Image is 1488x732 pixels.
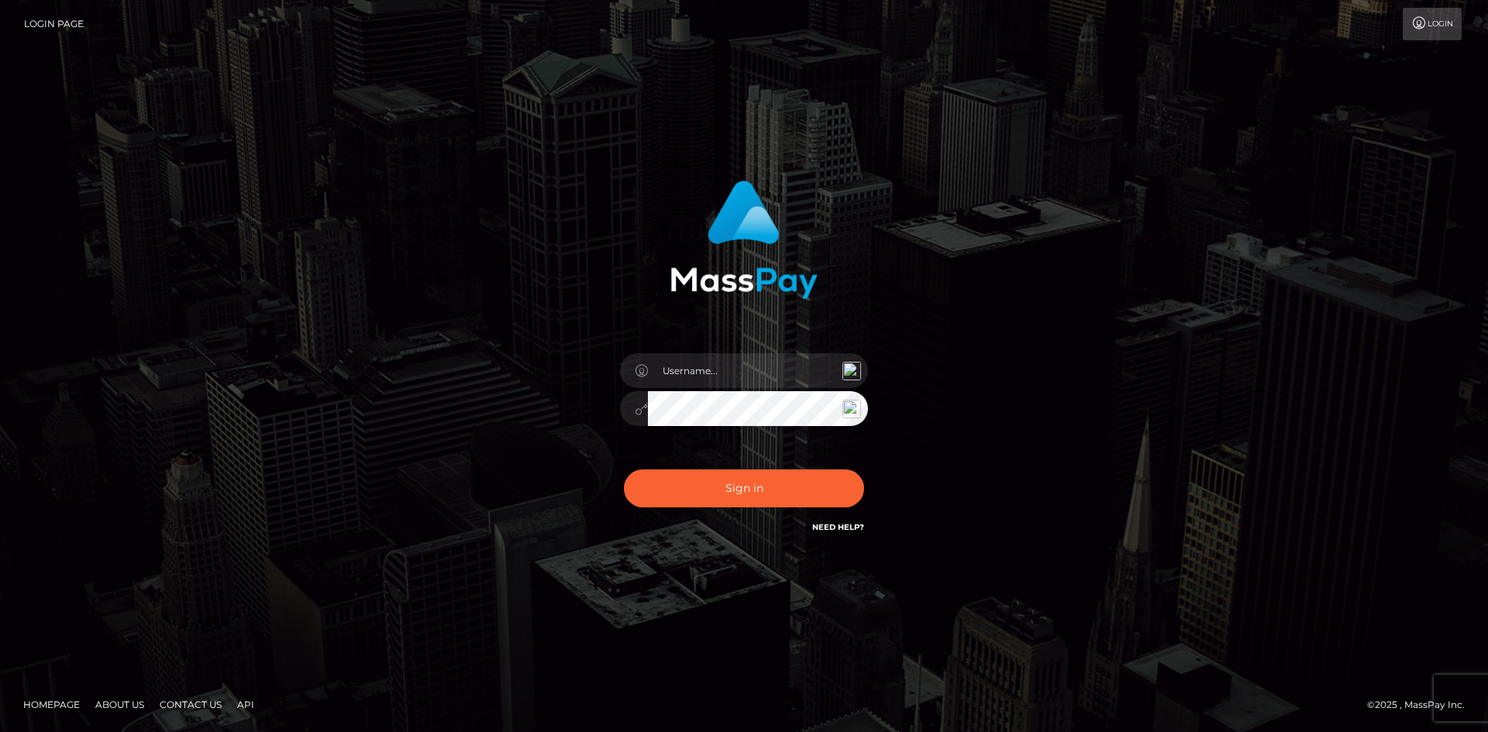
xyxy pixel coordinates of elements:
[842,362,861,380] img: npw-badge-icon-locked.svg
[231,692,260,717] a: API
[153,692,228,717] a: Contact Us
[24,8,84,40] a: Login Page
[1403,8,1462,40] a: Login
[842,400,861,418] img: npw-badge-icon-locked.svg
[624,469,864,507] button: Sign in
[17,692,86,717] a: Homepage
[670,180,818,299] img: MassPay Login
[648,353,868,388] input: Username...
[1367,696,1476,713] div: © 2025 , MassPay Inc.
[812,522,864,532] a: Need Help?
[89,692,150,717] a: About Us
